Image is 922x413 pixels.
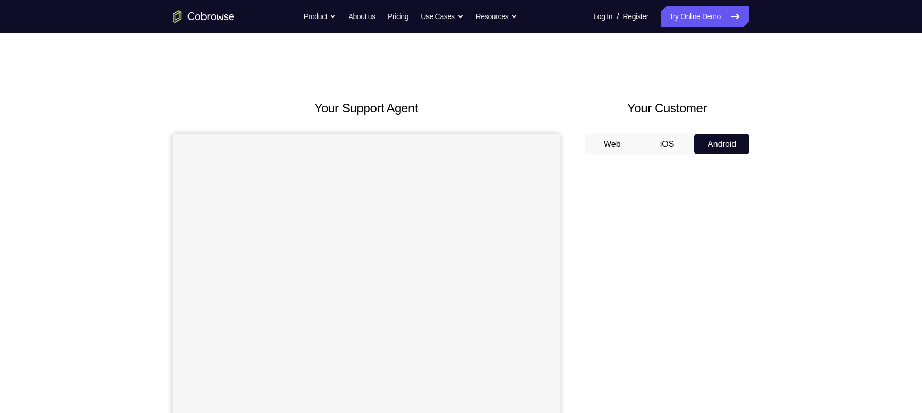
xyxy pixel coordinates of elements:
button: Use Cases [421,6,463,27]
button: Web [585,134,640,154]
h2: Your Customer [585,99,749,117]
a: Pricing [388,6,408,27]
button: Product [304,6,336,27]
a: Go to the home page [173,10,234,23]
button: Resources [476,6,518,27]
a: About us [348,6,375,27]
a: Try Online Demo [661,6,749,27]
span: / [617,10,619,23]
a: Log In [593,6,612,27]
a: Register [623,6,648,27]
h2: Your Support Agent [173,99,560,117]
button: Android [694,134,749,154]
button: iOS [640,134,695,154]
